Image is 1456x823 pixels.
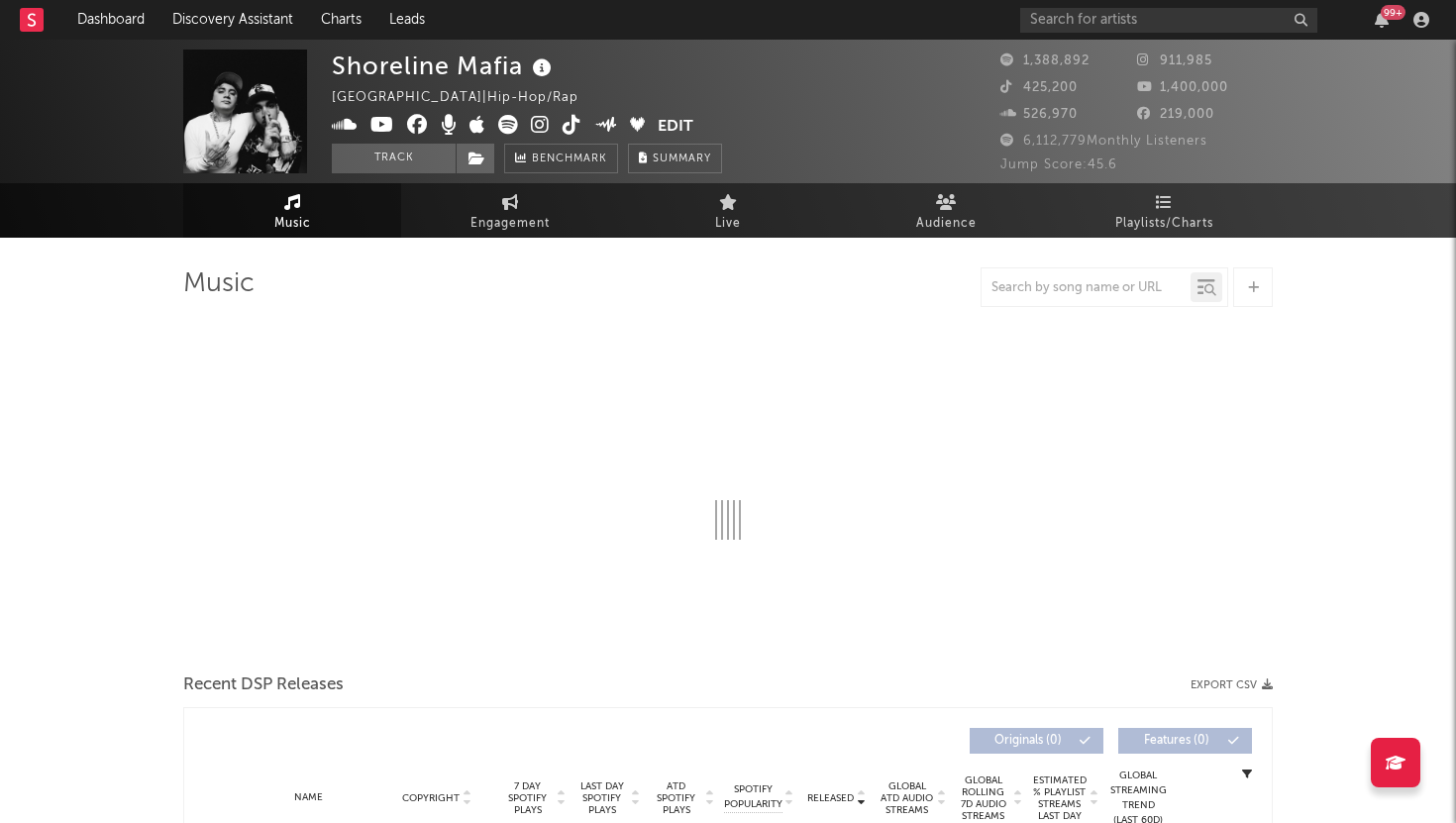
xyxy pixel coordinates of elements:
span: Features ( 0 ) [1131,735,1222,747]
span: 219,000 [1137,108,1214,121]
span: 1,400,000 [1137,81,1228,94]
a: Benchmark [504,144,618,173]
a: Audience [837,183,1055,238]
span: Audience [916,212,977,236]
a: Live [619,183,837,238]
button: Features(0) [1118,728,1252,754]
span: Last Day Spotify Plays [575,780,628,816]
a: Music [183,183,401,238]
span: Originals ( 0 ) [983,735,1074,747]
div: Name [244,790,373,805]
span: Spotify Popularity [724,782,782,812]
a: Engagement [401,183,619,238]
span: Playlists/Charts [1115,212,1213,236]
span: 526,970 [1000,108,1078,121]
span: Global Rolling 7D Audio Streams [956,774,1010,822]
button: 99+ [1375,12,1389,28]
div: [GEOGRAPHIC_DATA] | Hip-Hop/Rap [332,86,601,110]
div: 99 + [1381,5,1405,20]
span: Estimated % Playlist Streams Last Day [1032,774,1087,822]
span: Recent DSP Releases [183,673,344,697]
span: ATD Spotify Plays [650,780,702,816]
span: 7 Day Spotify Plays [501,780,554,816]
button: Summary [628,144,722,173]
button: Export CSV [1191,679,1273,691]
span: 6,112,779 Monthly Listeners [1000,135,1207,148]
input: Search for artists [1020,8,1317,33]
button: Originals(0) [970,728,1103,754]
span: Released [807,792,854,804]
span: Music [274,212,311,236]
div: Shoreline Mafia [332,50,557,82]
span: 425,200 [1000,81,1078,94]
a: Playlists/Charts [1055,183,1273,238]
button: Track [332,144,456,173]
button: Edit [658,115,693,140]
span: 1,388,892 [1000,54,1090,67]
span: Engagement [470,212,550,236]
span: Summary [653,154,711,164]
span: Copyright [402,792,460,804]
span: Benchmark [532,148,607,171]
span: Jump Score: 45.6 [1000,158,1117,171]
span: Live [715,212,741,236]
span: Global ATD Audio Streams [880,780,934,816]
span: 911,985 [1137,54,1212,67]
input: Search by song name or URL [982,280,1191,296]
